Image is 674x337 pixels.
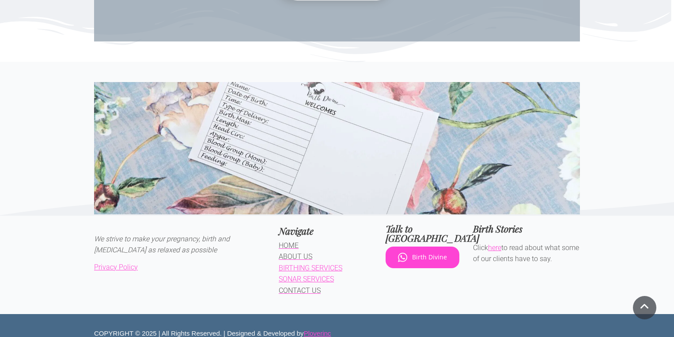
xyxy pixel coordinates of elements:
a: SONAR SERVICES [279,275,334,283]
a: Ploverinc [304,330,331,337]
span: Navigate [279,225,314,237]
span: COPYRIGHT © 2025 | All Rights Reserved. | Designed & Developed by [94,330,331,337]
span: Talk to [GEOGRAPHIC_DATA] [386,222,479,244]
a: Scroll To Top [633,296,656,319]
a: here [488,243,501,252]
a: HOME [279,241,299,250]
span: We strive to make your pregnancy, birth and [MEDICAL_DATA] as relaxed as possible [94,235,230,255]
span: Click to read about what some of our clients have to say. [473,243,579,263]
a: Birth Divine [386,247,459,268]
a: Privacy Policy [94,263,138,271]
a: ABOUT US [279,252,312,261]
span: Birth Stories [473,222,523,235]
span: Birth Divine [412,254,447,261]
a: CONTACT US [279,286,321,295]
a: BIRTHING SERVICES [279,264,342,272]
